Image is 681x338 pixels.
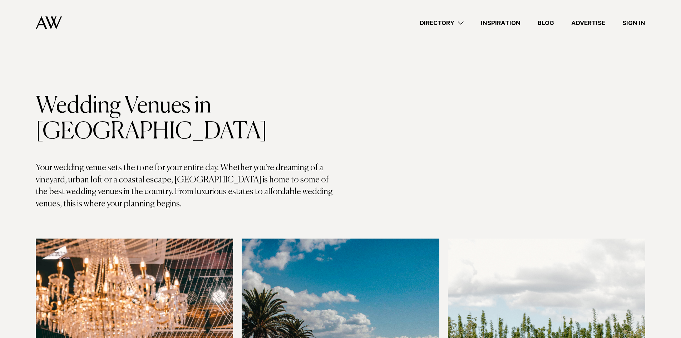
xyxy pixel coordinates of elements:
[472,18,529,28] a: Inspiration
[563,18,614,28] a: Advertise
[36,16,62,29] img: Auckland Weddings Logo
[614,18,654,28] a: Sign In
[411,18,472,28] a: Directory
[529,18,563,28] a: Blog
[36,162,341,210] p: Your wedding venue sets the tone for your entire day. Whether you're dreaming of a vineyard, urba...
[36,93,341,145] h1: Wedding Venues in [GEOGRAPHIC_DATA]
